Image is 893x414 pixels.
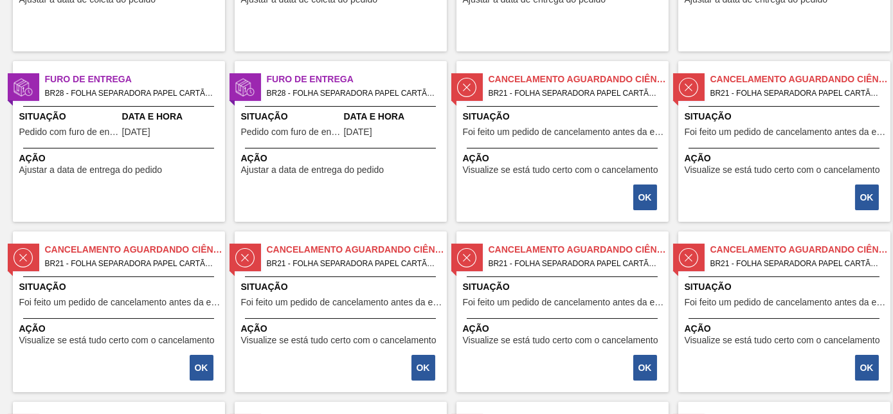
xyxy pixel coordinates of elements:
span: 28/08/2025, [344,127,372,137]
span: Situação [241,280,444,294]
span: BR21 - FOLHA SEPARADORA PAPEL CARTÃO Pedido - 1873714 [710,256,880,271]
span: Furo de Entrega [45,73,225,86]
div: Completar tarefa: 30068869 [191,354,215,382]
span: Situação [685,280,887,294]
span: Cancelamento aguardando ciência [267,243,447,256]
span: Cancelamento aguardando ciência [45,243,225,256]
span: Visualize se está tudo certo com o cancelamento [463,336,658,345]
span: Ação [241,322,444,336]
span: Foi feito um pedido de cancelamento antes da etapa de aguardando faturamento [685,298,887,307]
span: Ação [463,152,665,165]
span: Ação [19,322,222,336]
img: status [235,78,255,97]
span: Situação [19,280,222,294]
span: Cancelamento aguardando ciência [489,243,669,256]
img: status [457,78,476,97]
span: Ação [19,152,222,165]
span: BR21 - FOLHA SEPARADORA PAPEL CARTÃO Pedido - 1873698 [489,86,658,100]
img: status [457,248,476,267]
span: Pedido com furo de entrega [19,127,119,137]
img: status [14,78,33,97]
span: Data e Hora [344,110,444,123]
span: Foi feito um pedido de cancelamento antes da etapa de aguardando faturamento [463,298,665,307]
button: OK [190,355,213,381]
span: Visualize se está tudo certo com o cancelamento [241,336,437,345]
span: Visualize se está tudo certo com o cancelamento [685,336,880,345]
span: Situação [463,110,665,123]
button: OK [855,184,879,210]
button: OK [411,355,435,381]
span: Cancelamento aguardando ciência [489,73,669,86]
span: Situação [241,110,341,123]
button: OK [855,355,879,381]
button: OK [633,355,657,381]
div: Completar tarefa: 30068867 [635,183,658,212]
span: Ajustar a data de entrega do pedido [241,165,384,175]
span: Foi feito um pedido de cancelamento antes da etapa de aguardando faturamento [463,127,665,137]
button: OK [633,184,657,210]
span: Cancelamento aguardando ciência [710,243,890,256]
span: BR21 - FOLHA SEPARADORA PAPEL CARTÃO Pedido - 1873701 [710,86,880,100]
span: Situação [685,110,887,123]
span: Pedido com furo de entrega [241,127,341,137]
span: Ação [463,322,665,336]
span: Ação [685,322,887,336]
span: Ação [685,152,887,165]
div: Completar tarefa: 30068871 [635,354,658,382]
span: BR21 - FOLHA SEPARADORA PAPEL CARTÃO Pedido - 1873710 [267,256,437,271]
span: Foi feito um pedido de cancelamento antes da etapa de aguardando faturamento [19,298,222,307]
span: 29/08/2025, [122,127,150,137]
span: Ação [241,152,444,165]
img: status [679,248,698,267]
span: Foi feito um pedido de cancelamento antes da etapa de aguardando faturamento [241,298,444,307]
img: status [235,248,255,267]
span: Furo de Entrega [267,73,447,86]
span: Foi feito um pedido de cancelamento antes da etapa de aguardando faturamento [685,127,887,137]
span: Visualize se está tudo certo com o cancelamento [463,165,658,175]
span: Cancelamento aguardando ciência [710,73,890,86]
span: BR21 - FOLHA SEPARADORA PAPEL CARTÃO Pedido - 1873707 [45,256,215,271]
span: Situação [19,110,119,123]
span: Visualize se está tudo certo com o cancelamento [685,165,880,175]
div: Completar tarefa: 30068870 [413,354,437,382]
div: Completar tarefa: 30068872 [856,354,880,382]
img: status [679,78,698,97]
div: Completar tarefa: 30068868 [856,183,880,212]
span: BR21 - FOLHA SEPARADORA PAPEL CARTÃO Pedido - 1873712 [489,256,658,271]
span: BR28 - FOLHA SEPARADORA PAPEL CARTÃO Pedido - 1975298 [267,86,437,100]
span: Ajustar a data de entrega do pedido [19,165,163,175]
span: Situação [463,280,665,294]
span: Data e Hora [122,110,222,123]
img: status [14,248,33,267]
span: BR28 - FOLHA SEPARADORA PAPEL CARTÃO Pedido - 1990882 [45,86,215,100]
span: Visualize se está tudo certo com o cancelamento [19,336,215,345]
